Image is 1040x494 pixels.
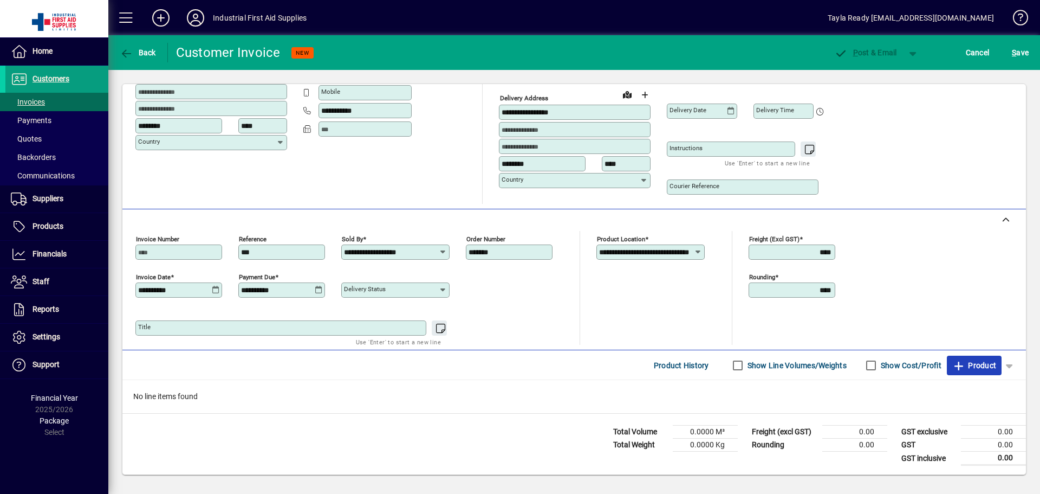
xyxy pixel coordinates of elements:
mat-label: Freight (excl GST) [749,235,799,243]
td: GST exclusive [896,426,961,439]
td: 0.0000 Kg [673,439,738,452]
span: Products [32,222,63,230]
a: Suppliers [5,185,108,213]
mat-label: Title [138,323,151,331]
span: NEW [296,49,309,56]
span: Home [32,47,53,55]
mat-label: Mobile [321,88,340,95]
a: View on map [619,86,636,103]
td: Total Weight [608,439,673,452]
button: Add [144,8,178,28]
a: Payments [5,111,108,130]
span: ost & Email [834,48,897,57]
span: Suppliers [32,194,63,203]
label: Show Cost/Profit [879,360,941,371]
a: Financials [5,241,108,268]
a: Support [5,351,108,378]
button: Profile [178,8,213,28]
button: Save [1009,43,1031,62]
td: 0.00 [822,439,887,452]
td: 0.0000 M³ [673,426,738,439]
mat-label: Country [138,138,160,145]
button: Back [117,43,159,62]
a: Settings [5,324,108,351]
td: Total Volume [608,426,673,439]
span: S [1012,48,1016,57]
td: 0.00 [822,426,887,439]
span: P [853,48,858,57]
mat-label: Payment due [239,273,275,281]
span: Financials [32,249,67,258]
td: Freight (excl GST) [746,426,822,439]
span: Package [40,416,69,425]
a: Quotes [5,130,108,148]
div: Tayla Ready [EMAIL_ADDRESS][DOMAIN_NAME] [828,9,994,27]
button: Choose address [636,86,653,104]
mat-label: Instructions [669,144,703,152]
label: Show Line Volumes/Weights [745,360,847,371]
a: Backorders [5,148,108,166]
span: Invoices [11,98,45,106]
td: Rounding [746,439,822,452]
span: ave [1012,44,1029,61]
span: Cancel [966,44,990,61]
mat-label: Delivery time [756,106,794,114]
button: Product History [649,356,713,375]
button: Product [947,356,1002,375]
span: Backorders [11,153,56,162]
mat-label: Reference [239,235,266,243]
mat-label: Product location [597,235,645,243]
span: Staff [32,277,49,286]
td: 0.00 [961,426,1026,439]
td: 0.00 [961,439,1026,452]
span: Product History [654,357,709,374]
span: Reports [32,305,59,313]
span: Product [952,357,996,374]
a: Invoices [5,93,108,111]
span: Communications [11,171,75,180]
mat-hint: Use 'Enter' to start a new line [725,157,810,169]
mat-label: Invoice number [136,235,179,243]
span: Quotes [11,134,42,143]
a: Products [5,213,108,240]
mat-label: Country [502,176,523,183]
span: Settings [32,332,60,341]
a: Knowledge Base [1005,2,1026,37]
mat-label: Delivery date [669,106,706,114]
mat-hint: Use 'Enter' to start a new line [356,336,441,348]
span: Customers [32,74,69,83]
mat-label: Rounding [749,273,775,281]
mat-label: Invoice date [136,273,171,281]
span: Payments [11,116,51,125]
a: Home [5,38,108,65]
span: Financial Year [31,394,78,402]
app-page-header-button: Back [108,43,168,62]
td: 0.00 [961,452,1026,465]
div: Customer Invoice [176,44,281,61]
mat-label: Order number [466,235,505,243]
mat-label: Delivery status [344,285,386,293]
mat-label: Sold by [342,235,363,243]
div: No line items found [122,380,1026,413]
div: Industrial First Aid Supplies [213,9,307,27]
a: Reports [5,296,108,323]
a: Communications [5,166,108,185]
td: GST inclusive [896,452,961,465]
span: Support [32,360,60,369]
a: Staff [5,268,108,296]
span: Back [120,48,156,57]
td: GST [896,439,961,452]
mat-label: Courier Reference [669,182,719,190]
button: Cancel [963,43,992,62]
button: Post & Email [829,43,902,62]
